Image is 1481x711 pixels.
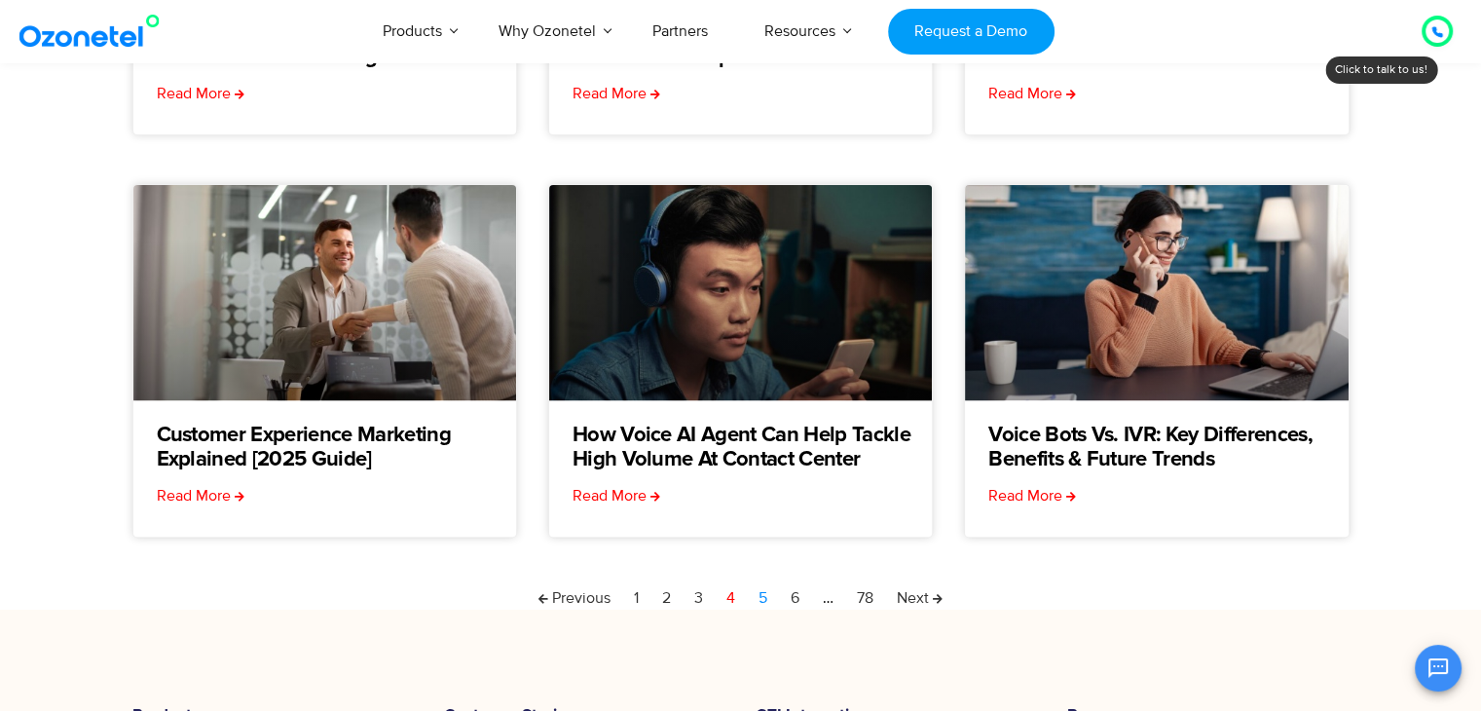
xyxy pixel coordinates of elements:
[694,586,703,610] a: 3
[823,588,833,608] span: …
[132,586,1350,610] nav: Pagination
[538,586,611,610] a: Previous
[791,586,799,610] a: 6
[634,586,639,610] a: 1
[1415,645,1462,692] button: Open chat
[157,82,244,105] a: Read more about IVR vs. IVA: Key Differences, Benefits & How to Choose the Right Solution
[157,484,244,507] a: Read more about Customer Experience Marketing Explained [2025 Guide]
[157,424,516,472] a: Customer Experience Marketing Explained [2025 Guide]
[988,424,1348,472] a: Voice Bots vs. IVR: Key Differences, Benefits & Future Trends
[573,82,660,105] a: Read more about 11 Best Chatbot Platforms in 2025: Features & Comparison
[573,484,660,507] a: Read more about How Voice AI Agent Can Help Tackle High Volume at Contact Center
[988,484,1076,507] a: Read more about Voice Bots vs. IVR: Key Differences, Benefits & Future Trends
[759,586,767,610] a: 5
[857,586,873,610] a: 78
[662,586,671,610] a: 2
[726,588,735,608] span: 4
[897,586,943,610] a: Next
[888,9,1055,55] a: Request a Demo
[988,82,1076,105] a: Read more about 8 Powerful Chatbot Use Cases Across Industries
[573,424,932,472] a: How Voice AI Agent Can Help Tackle High Volume at Contact Center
